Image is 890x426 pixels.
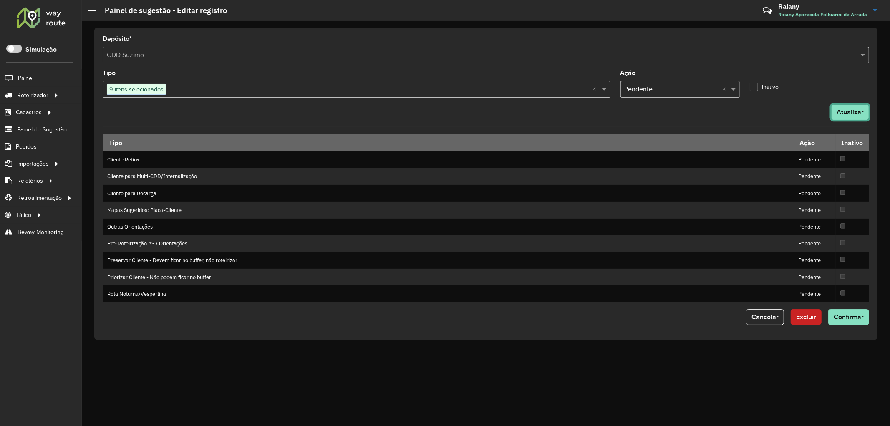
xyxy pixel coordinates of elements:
[834,313,864,320] span: Confirmar
[794,235,836,252] td: Pendente
[103,168,794,185] td: Cliente para Multi-CDD/Internalização
[794,252,836,269] td: Pendente
[17,176,43,185] span: Relatórios
[16,211,31,219] span: Tático
[107,84,166,94] span: 9 itens selecionados
[103,285,794,302] td: Rota Noturna/Vespertina
[722,84,729,94] span: Clear all
[794,202,836,218] td: Pendente
[794,285,836,302] td: Pendente
[103,252,794,269] td: Preservar Cliente - Devem ficar no buffer, não roteirizar
[17,159,49,168] span: Importações
[791,309,822,325] button: Excluir
[103,151,794,168] td: Cliente Retira
[758,2,776,20] a: Contato Rápido
[103,68,116,78] label: Tipo
[17,91,48,100] span: Roteirizador
[103,134,794,151] th: Tipo
[593,84,600,94] span: Clear all
[18,228,64,237] span: Beway Monitoring
[16,142,37,151] span: Pedidos
[103,219,794,235] td: Outras Orientações
[794,134,836,151] th: Ação
[103,269,794,285] td: Priorizar Cliente - Não podem ficar no buffer
[794,168,836,185] td: Pendente
[836,134,869,151] th: Inativo
[794,219,836,235] td: Pendente
[103,235,794,252] td: Pre-Roteirização AS / Orientações
[794,185,836,202] td: Pendente
[17,194,62,202] span: Retroalimentação
[103,202,794,218] td: Mapas Sugeridos: Placa-Cliente
[620,68,636,78] label: Ação
[96,6,227,15] h2: Painel de sugestão - Editar registro
[746,309,784,325] button: Cancelar
[751,313,779,320] span: Cancelar
[25,45,57,55] label: Simulação
[103,34,132,44] label: Depósito
[796,313,816,320] span: Excluir
[750,83,779,91] label: Inativo
[16,108,42,117] span: Cadastros
[778,3,867,10] h3: Raiany
[17,125,67,134] span: Painel de Sugestão
[831,104,869,120] button: Atualizar
[794,151,836,168] td: Pendente
[778,11,867,18] span: Raiany Aparecida Folhiarini de Arruda
[794,269,836,285] td: Pendente
[103,185,794,202] td: Cliente para Recarga
[18,74,33,83] span: Painel
[828,309,869,325] button: Confirmar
